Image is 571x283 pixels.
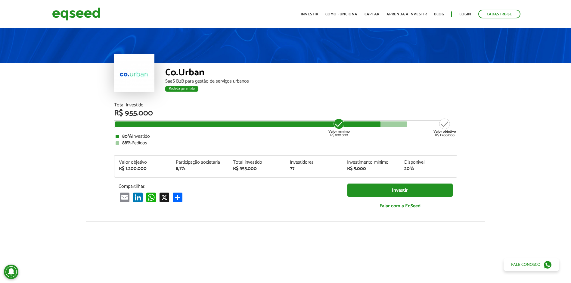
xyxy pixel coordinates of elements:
p: Compartilhar: [119,184,338,189]
a: Aprenda a investir [386,12,427,16]
a: Investir [301,12,318,16]
div: 20% [404,166,452,171]
div: Pedidos [116,141,456,146]
div: R$ 955.000 [114,109,457,117]
div: Investidores [290,160,338,165]
a: X [158,192,170,202]
a: Investir [347,184,453,197]
div: Participação societária [176,160,224,165]
div: R$ 1.200.000 [119,166,167,171]
a: Captar [365,12,379,16]
div: Total investido [233,160,281,165]
strong: 88% [122,139,132,147]
div: 8,1% [176,166,224,171]
a: Como funciona [325,12,357,16]
div: R$ 955.000 [233,166,281,171]
a: LinkedIn [132,192,144,202]
div: Total Investido [114,103,457,108]
a: Cadastre-se [478,10,520,18]
strong: Valor objetivo [433,129,456,134]
div: 77 [290,166,338,171]
div: Co.Urban [165,68,457,79]
div: Investimento mínimo [347,160,395,165]
div: R$ 800.000 [328,118,350,137]
div: Investido [116,134,456,139]
a: Email [119,192,131,202]
a: Fale conosco [504,258,559,271]
div: Disponível [404,160,452,165]
img: EqSeed [52,6,100,22]
a: Compartilhar [172,192,184,202]
strong: Valor mínimo [328,129,350,134]
strong: 80% [122,132,132,140]
a: Falar com a EqSeed [347,200,453,212]
div: Rodada garantida [165,86,198,92]
a: Login [459,12,471,16]
div: SaaS B2B para gestão de serviços urbanos [165,79,457,84]
a: Blog [434,12,444,16]
div: R$ 5.000 [347,166,395,171]
div: Valor objetivo [119,160,167,165]
div: R$ 1.200.000 [433,118,456,137]
a: WhatsApp [145,192,157,202]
